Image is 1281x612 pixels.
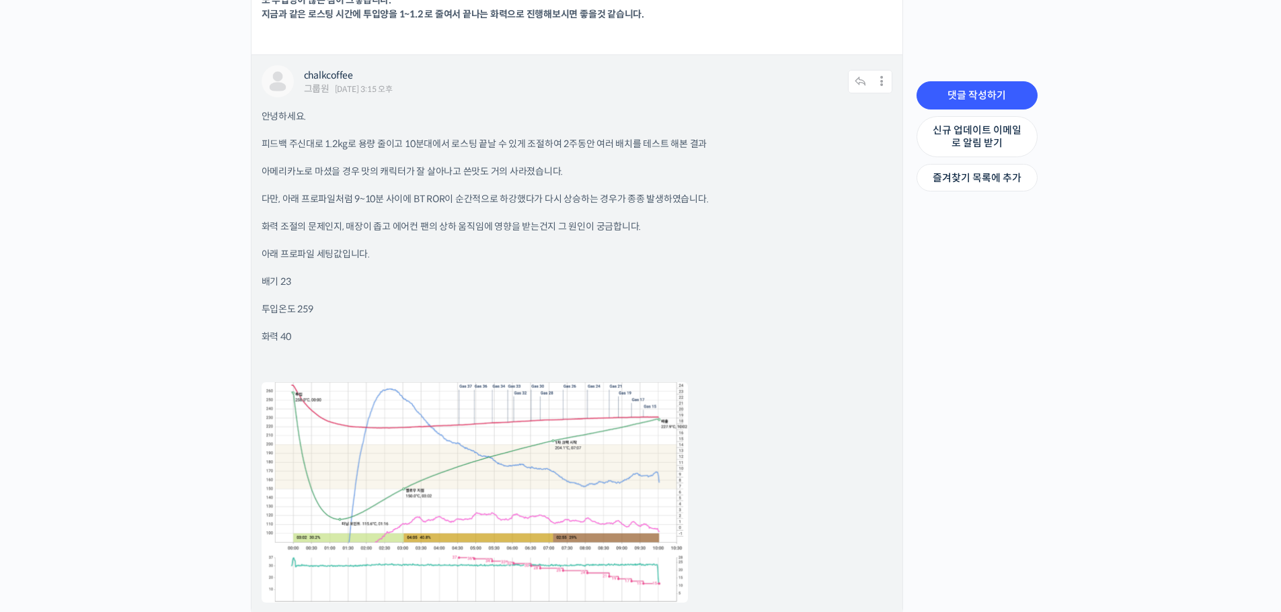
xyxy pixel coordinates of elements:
p: 아메리카노로 마셨을 경우 맛의 캐릭터가 잘 살아나고 쓴맛도 거의 사라졌습니다. [262,165,892,179]
a: "chalkcoffee"님 프로필 보기 [262,65,294,97]
span: [DATE] 3:15 오후 [335,85,393,93]
p: 화력 40 [262,330,892,344]
a: 대화 [89,426,173,460]
span: 설정 [208,446,224,457]
div: 그룹원 [304,84,329,93]
p: 배기 23 [262,275,892,289]
span: 대화 [123,447,139,457]
a: 홈 [4,426,89,460]
a: chalkcoffee [304,69,353,81]
a: 신규 업데이트 이메일로 알림 받기 [917,116,1038,157]
a: 설정 [173,426,258,460]
p: 안녕하세요. [262,110,892,124]
p: 다만, 아래 프로파일처럼 9~10분 사이에 BT ROR이 순간적으로 하강했다가 다시 상승하는 경우가 종종 발생하였습니다. [262,192,892,206]
span: 홈 [42,446,50,457]
p: 투입온도 259 [262,302,892,316]
p: 화력 조절의 문제인지, 매장이 좁고 에어컨 팬의 상하 움직임에 영향을 받는건지 그 원인이 궁금합니다. [262,220,892,234]
a: 댓글 작성하기 [917,81,1038,110]
p: 피드백 주신대로 1.2kg로 용량 줄이고 10분대에서 로스팅 끝날 수 있게 조절하여 2주동안 여러 배치를 테스트 해본 결과 [262,137,892,151]
p: 아래 프로파일 세팅값입니다. [262,247,892,261]
a: 즐겨찾기 목록에 추가 [917,164,1038,192]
